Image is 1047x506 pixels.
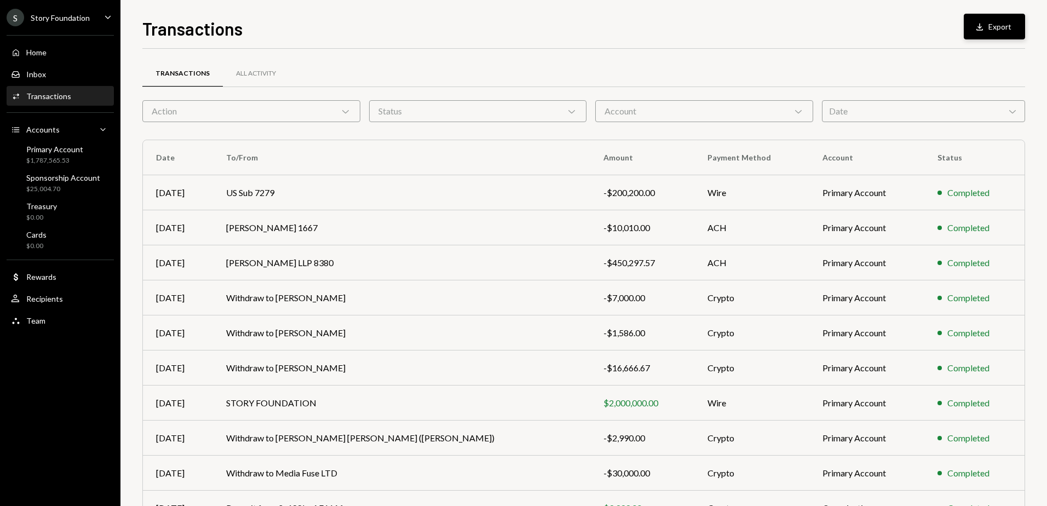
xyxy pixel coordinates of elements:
[924,140,1025,175] th: Status
[603,361,681,375] div: -$16,666.67
[26,156,83,165] div: $1,787,565.53
[142,100,360,122] div: Action
[143,140,213,175] th: Date
[26,202,57,211] div: Treasury
[694,350,809,386] td: Crypto
[822,100,1025,122] div: Date
[603,256,681,269] div: -$450,297.57
[156,361,200,375] div: [DATE]
[694,175,809,210] td: Wire
[809,315,924,350] td: Primary Account
[7,267,114,286] a: Rewards
[603,467,681,480] div: -$30,000.00
[7,141,114,168] a: Primary Account$1,787,565.53
[947,361,990,375] div: Completed
[7,198,114,225] a: Treasury$0.00
[26,48,47,57] div: Home
[213,456,590,491] td: Withdraw to Media Fuse LTD
[142,18,243,39] h1: Transactions
[26,145,83,154] div: Primary Account
[156,69,210,78] div: Transactions
[7,9,24,26] div: S
[26,70,46,79] div: Inbox
[236,69,276,78] div: All Activity
[964,14,1025,39] button: Export
[156,467,200,480] div: [DATE]
[31,13,90,22] div: Story Foundation
[7,42,114,62] a: Home
[590,140,694,175] th: Amount
[223,60,289,88] a: All Activity
[156,221,200,234] div: [DATE]
[694,140,809,175] th: Payment Method
[156,291,200,304] div: [DATE]
[213,315,590,350] td: Withdraw to [PERSON_NAME]
[694,456,809,491] td: Crypto
[7,119,114,139] a: Accounts
[26,173,100,182] div: Sponsorship Account
[7,86,114,106] a: Transactions
[213,175,590,210] td: US Sub 7279
[26,125,60,134] div: Accounts
[26,272,56,281] div: Rewards
[809,280,924,315] td: Primary Account
[809,350,924,386] td: Primary Account
[947,221,990,234] div: Completed
[213,421,590,456] td: Withdraw to [PERSON_NAME] [PERSON_NAME] ([PERSON_NAME])
[694,386,809,421] td: Wire
[809,386,924,421] td: Primary Account
[603,221,681,234] div: -$10,010.00
[947,326,990,340] div: Completed
[213,350,590,386] td: Withdraw to [PERSON_NAME]
[7,227,114,253] a: Cards$0.00
[156,186,200,199] div: [DATE]
[7,170,114,196] a: Sponsorship Account$25,004.70
[947,291,990,304] div: Completed
[213,210,590,245] td: [PERSON_NAME] 1667
[603,291,681,304] div: -$7,000.00
[947,432,990,445] div: Completed
[26,316,45,325] div: Team
[809,456,924,491] td: Primary Account
[947,396,990,410] div: Completed
[7,289,114,308] a: Recipients
[213,140,590,175] th: To/From
[156,256,200,269] div: [DATE]
[603,396,681,410] div: $2,000,000.00
[213,386,590,421] td: STORY FOUNDATION
[809,210,924,245] td: Primary Account
[156,326,200,340] div: [DATE]
[694,245,809,280] td: ACH
[694,421,809,456] td: Crypto
[694,280,809,315] td: Crypto
[156,396,200,410] div: [DATE]
[947,186,990,199] div: Completed
[26,213,57,222] div: $0.00
[603,432,681,445] div: -$2,990.00
[26,91,71,101] div: Transactions
[156,432,200,445] div: [DATE]
[947,256,990,269] div: Completed
[26,230,47,239] div: Cards
[213,245,590,280] td: [PERSON_NAME] LLP 8380
[809,140,924,175] th: Account
[26,185,100,194] div: $25,004.70
[694,315,809,350] td: Crypto
[694,210,809,245] td: ACH
[7,311,114,330] a: Team
[26,242,47,251] div: $0.00
[809,175,924,210] td: Primary Account
[809,421,924,456] td: Primary Account
[947,467,990,480] div: Completed
[142,60,223,88] a: Transactions
[603,186,681,199] div: -$200,200.00
[595,100,813,122] div: Account
[369,100,587,122] div: Status
[809,245,924,280] td: Primary Account
[213,280,590,315] td: Withdraw to [PERSON_NAME]
[26,294,63,303] div: Recipients
[7,64,114,84] a: Inbox
[603,326,681,340] div: -$1,586.00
